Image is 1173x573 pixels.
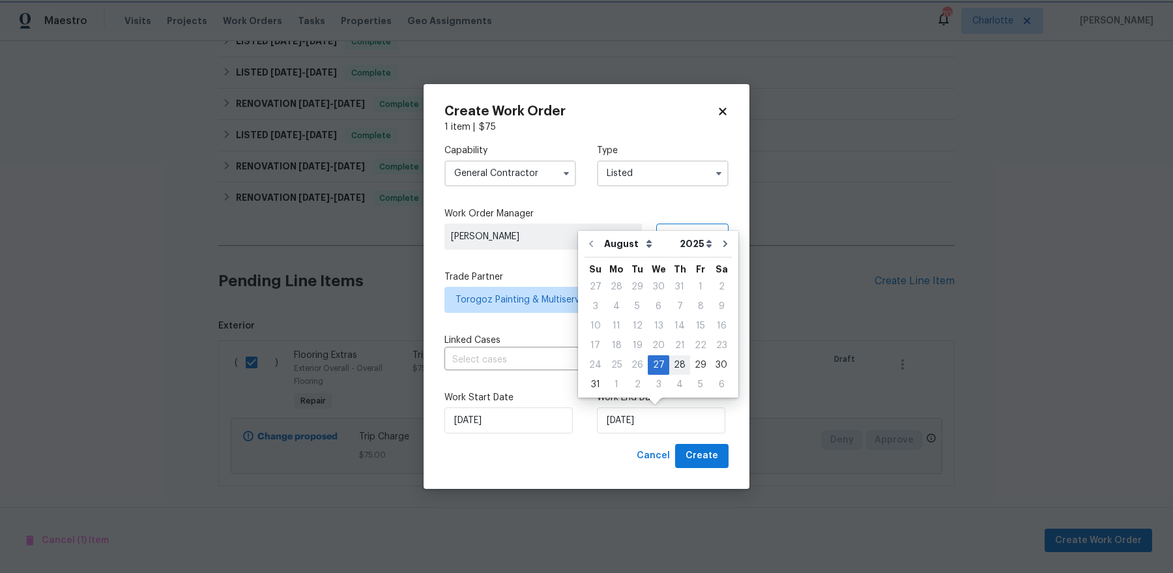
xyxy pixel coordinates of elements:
[648,336,669,355] div: Wed Aug 20 2025
[669,297,690,316] div: Thu Aug 07 2025
[711,317,732,335] div: 16
[648,297,669,316] div: 6
[686,448,718,464] span: Create
[627,297,648,316] div: Tue Aug 05 2025
[669,317,690,335] div: 14
[648,356,669,374] div: 27
[479,123,496,132] span: $ 75
[711,355,732,375] div: Sat Aug 30 2025
[690,375,711,394] div: Fri Sep 05 2025
[648,297,669,316] div: Wed Aug 06 2025
[669,316,690,336] div: Thu Aug 14 2025
[597,144,729,157] label: Type
[444,207,729,220] label: Work Order Manager
[444,350,692,370] input: Select cases
[675,444,729,468] button: Create
[581,231,601,257] button: Go to previous month
[669,355,690,375] div: Thu Aug 28 2025
[669,336,690,355] div: Thu Aug 21 2025
[558,166,574,181] button: Show options
[648,317,669,335] div: 13
[690,297,711,316] div: 8
[444,334,500,347] span: Linked Cases
[606,277,627,297] div: Mon Jul 28 2025
[669,356,690,374] div: 28
[711,278,732,296] div: 2
[444,160,576,186] input: Select...
[631,444,675,468] button: Cancel
[444,105,717,118] h2: Create Work Order
[606,336,627,355] div: Mon Aug 18 2025
[606,297,627,316] div: 4
[690,336,711,355] div: 22
[648,355,669,375] div: Wed Aug 27 2025
[585,336,606,355] div: Sun Aug 17 2025
[585,375,606,394] div: 31
[711,297,732,316] div: Sat Aug 09 2025
[690,317,711,335] div: 15
[585,375,606,394] div: Sun Aug 31 2025
[606,375,627,394] div: 1
[627,336,648,355] div: 19
[669,277,690,297] div: Thu Jul 31 2025
[690,375,711,394] div: 5
[597,407,725,433] input: M/D/YYYY
[606,356,627,374] div: 25
[648,277,669,297] div: Wed Jul 30 2025
[711,166,727,181] button: Show options
[690,277,711,297] div: Fri Aug 01 2025
[690,355,711,375] div: Fri Aug 29 2025
[627,375,648,394] div: Tue Sep 02 2025
[444,407,573,433] input: M/D/YYYY
[648,336,669,355] div: 20
[669,375,690,394] div: Thu Sep 04 2025
[606,375,627,394] div: Mon Sep 01 2025
[627,355,648,375] div: Tue Aug 26 2025
[627,278,648,296] div: 29
[456,293,699,306] span: Torogoz Painting & Multiservices LLC - CLT
[585,356,606,374] div: 24
[716,231,735,257] button: Go to next month
[648,375,669,394] div: Wed Sep 03 2025
[585,336,606,355] div: 17
[711,336,732,355] div: Sat Aug 23 2025
[601,234,676,254] select: Month
[444,121,729,134] div: 1 item |
[589,265,601,274] abbr: Sunday
[627,277,648,297] div: Tue Jul 29 2025
[585,277,606,297] div: Sun Jul 27 2025
[637,448,670,464] span: Cancel
[669,375,690,394] div: 4
[606,336,627,355] div: 18
[585,355,606,375] div: Sun Aug 24 2025
[444,271,729,284] label: Trade Partner
[652,265,666,274] abbr: Wednesday
[690,336,711,355] div: Fri Aug 22 2025
[606,316,627,336] div: Mon Aug 11 2025
[690,297,711,316] div: Fri Aug 08 2025
[606,317,627,335] div: 11
[609,265,624,274] abbr: Monday
[585,297,606,316] div: 3
[674,265,686,274] abbr: Thursday
[597,391,729,404] label: Work End Date
[451,230,635,243] span: [PERSON_NAME]
[585,317,606,335] div: 10
[627,317,648,335] div: 12
[631,265,643,274] abbr: Tuesday
[627,375,648,394] div: 2
[597,160,729,186] input: Select...
[627,336,648,355] div: Tue Aug 19 2025
[711,277,732,297] div: Sat Aug 02 2025
[606,355,627,375] div: Mon Aug 25 2025
[711,297,732,316] div: 9
[585,278,606,296] div: 27
[676,234,716,254] select: Year
[669,297,690,316] div: 7
[711,336,732,355] div: 23
[606,278,627,296] div: 28
[585,297,606,316] div: Sun Aug 03 2025
[444,391,576,404] label: Work Start Date
[690,356,711,374] div: 29
[648,278,669,296] div: 30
